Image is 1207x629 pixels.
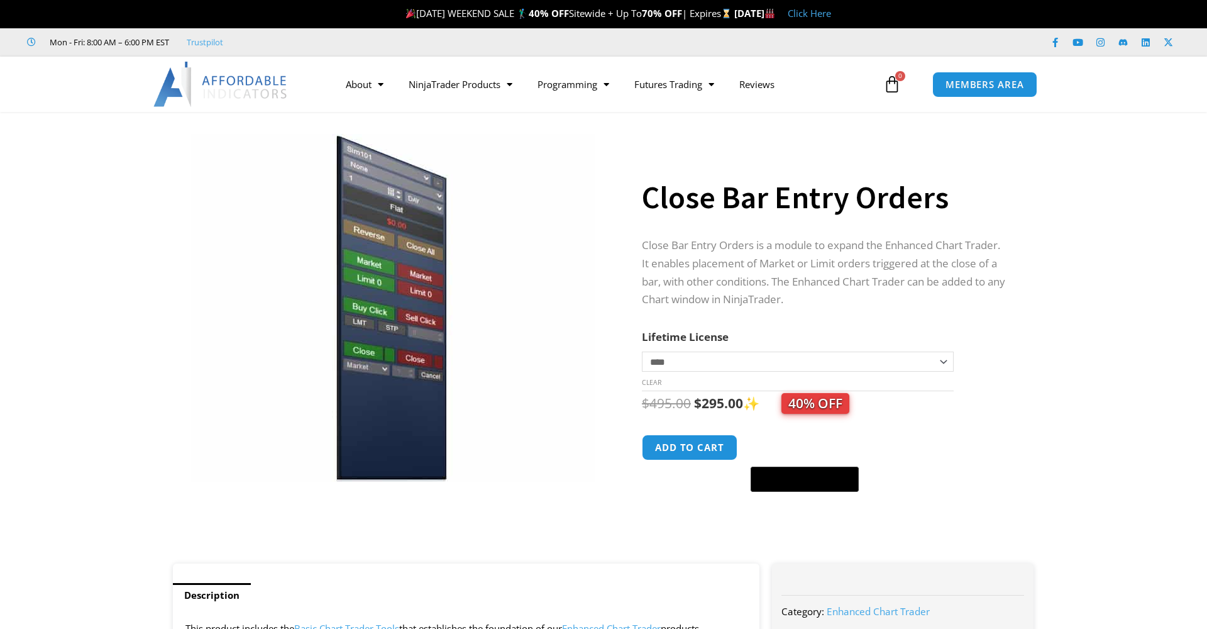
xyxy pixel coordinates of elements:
[191,134,595,482] img: CloseBarOrders
[333,70,880,99] nav: Menu
[622,70,727,99] a: Futures Trading
[642,237,1009,309] p: Close Bar Entry Orders is a module to expand the Enhanced Chart Trader. It enables placement of M...
[187,35,223,50] a: Trustpilot
[748,433,861,463] iframe: Secure express checkout frame
[827,605,930,618] a: Enhanced Chart Trader
[47,35,169,50] span: Mon - Fri: 8:00 AM – 6:00 PM EST
[173,583,251,608] a: Description
[333,70,396,99] a: About
[694,394,743,412] bdi: 295.00
[406,9,416,18] img: 🎉
[694,394,702,412] span: $
[642,378,661,387] a: Clear options
[642,394,691,412] bdi: 495.00
[765,9,774,18] img: 🏭
[864,66,920,103] a: 0
[781,393,849,414] span: 40% OFF
[743,394,849,412] span: ✨
[781,605,824,618] span: Category:
[722,9,731,18] img: ⌛
[396,70,525,99] a: NinjaTrader Products
[734,7,775,19] strong: [DATE]
[642,330,729,344] label: Lifetime License
[642,7,682,19] strong: 70% OFF
[403,7,734,19] span: [DATE] WEEKEND SALE 🏌️‍♂️ Sitewide + Up To | Expires
[642,435,737,460] button: Add to cart
[932,72,1037,97] a: MEMBERS AREA
[529,7,569,19] strong: 40% OFF
[642,175,1009,220] h1: Close Bar Entry Orders
[642,394,649,412] span: $
[788,7,831,19] a: Click Here
[895,71,905,81] span: 0
[153,62,289,107] img: LogoAI | Affordable Indicators – NinjaTrader
[945,80,1024,89] span: MEMBERS AREA
[525,70,622,99] a: Programming
[727,70,787,99] a: Reviews
[751,467,859,492] button: Buy with GPay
